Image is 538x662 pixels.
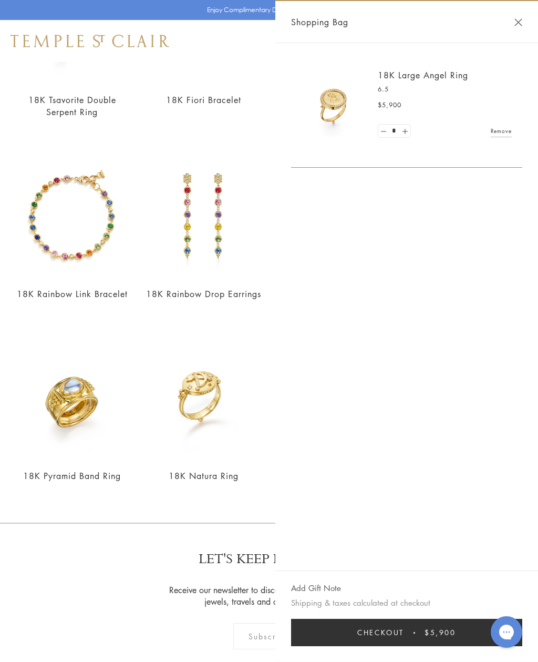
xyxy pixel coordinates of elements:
[425,627,456,638] span: $5,900
[378,69,468,81] a: 18K Large Angel Ring
[378,125,389,138] a: Set quantity to 0
[17,288,128,300] a: 18K Rainbow Link Bracelet
[144,159,263,278] img: 18K Rainbow Drop Earrings
[302,74,365,137] img: AR14-PAVE
[28,94,116,118] a: 18K Tsavorite Double Serpent Ring
[485,613,527,651] iframe: Gorgias live chat messenger
[144,341,263,460] img: 18K Natura Ring
[13,159,131,278] img: 18K Rainbow Link Bracelet
[378,100,401,110] span: $5,900
[357,627,404,638] span: Checkout
[11,35,169,47] img: Temple St. Clair
[378,84,512,95] p: 6.5
[207,5,326,15] p: Enjoy Complimentary Delivery & Returns
[291,619,522,646] button: Checkout $5,900
[291,596,522,609] p: Shipping & taxes calculated at checkout
[13,341,131,460] img: 18K Pyramid Band Ring
[291,582,341,595] button: Add Gift Note
[233,623,305,649] div: Subscribe
[199,550,340,568] p: LET'S KEEP IN TOUCH
[23,470,121,482] a: 18K Pyramid Band Ring
[514,18,522,26] button: Close Shopping Bag
[291,15,348,29] span: Shopping Bag
[163,584,376,607] p: Receive our newsletter to discover our latest news about jewels, travels and other adventures.
[399,125,410,138] a: Set quantity to 2
[491,125,512,137] a: Remove
[166,94,241,106] a: 18K Fiori Bracelet
[169,470,239,482] a: 18K Natura Ring
[146,288,261,300] a: 18K Rainbow Drop Earrings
